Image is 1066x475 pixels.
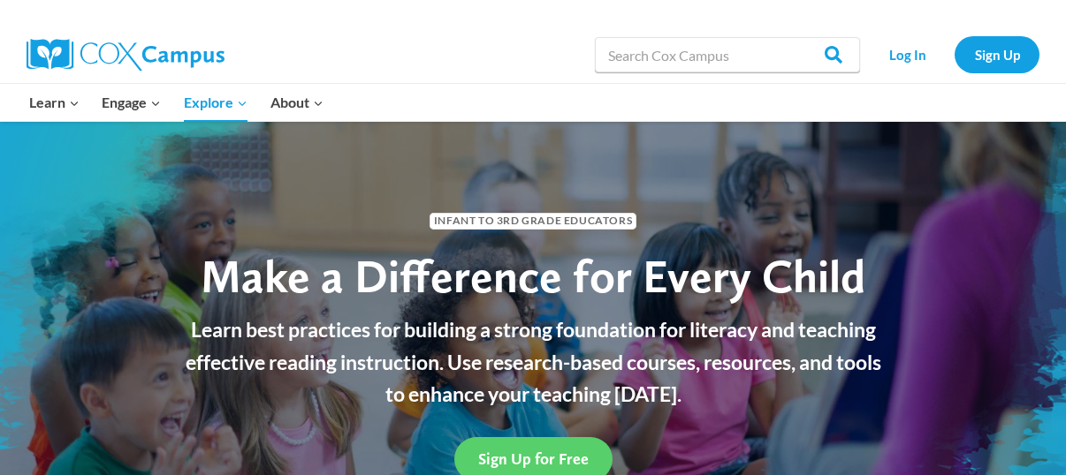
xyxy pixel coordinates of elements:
[102,91,161,114] span: Engage
[175,313,891,411] p: Learn best practices for building a strong foundation for literacy and teaching effective reading...
[430,213,636,230] span: Infant to 3rd Grade Educators
[595,37,860,72] input: Search Cox Campus
[270,91,324,114] span: About
[18,84,334,121] nav: Primary Navigation
[478,449,589,468] span: Sign Up for Free
[27,39,225,71] img: Cox Campus
[955,36,1039,72] a: Sign Up
[201,248,865,304] span: Make a Difference for Every Child
[869,36,1039,72] nav: Secondary Navigation
[29,91,80,114] span: Learn
[869,36,946,72] a: Log In
[184,91,247,114] span: Explore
